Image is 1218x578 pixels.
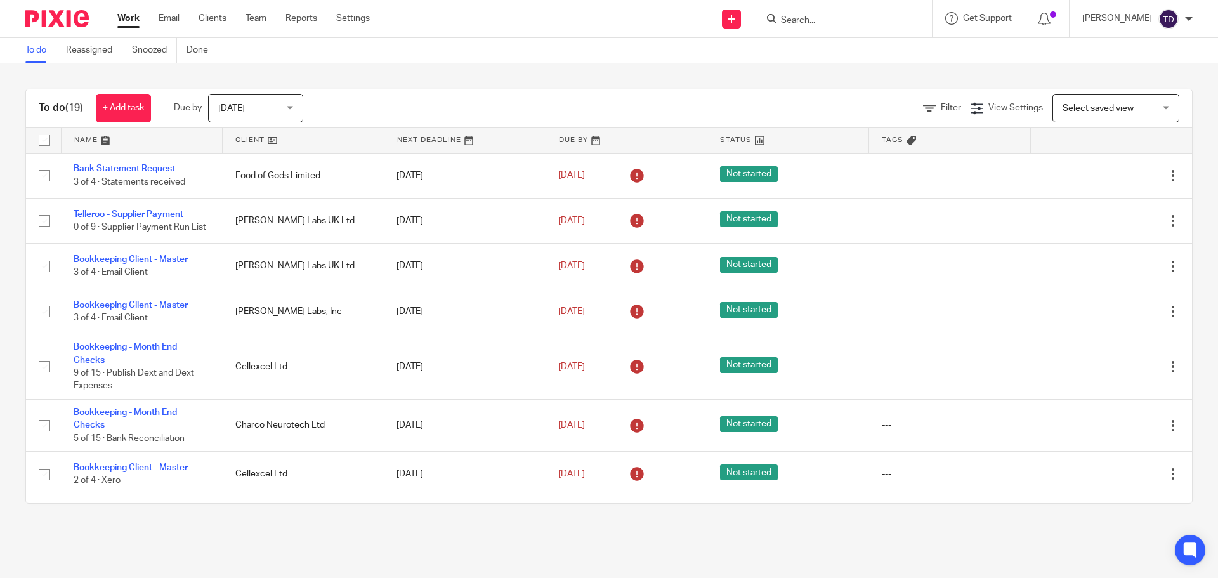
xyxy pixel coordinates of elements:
td: [PERSON_NAME] Labs UK Ltd [223,198,384,243]
a: Snoozed [132,38,177,63]
span: Not started [720,464,778,480]
img: svg%3E [1158,9,1179,29]
td: Charco Neurotech Ltd [223,399,384,451]
td: Food of Gods Limited [223,153,384,198]
span: Filter [941,103,961,112]
span: [DATE] [558,171,585,180]
span: [DATE] [558,261,585,270]
a: Bookkeeping Client - Master [74,463,188,472]
a: Bookkeeping - Month End Checks [74,408,177,430]
span: Not started [720,302,778,318]
td: [DATE] [384,497,546,542]
td: [DATE] [384,153,546,198]
span: 2 of 4 · Xero [74,476,121,485]
div: --- [882,305,1018,318]
span: [DATE] [558,362,585,371]
div: --- [882,169,1018,182]
span: [DATE] [558,307,585,316]
span: [DATE] [218,104,245,113]
td: Clear Restoration Ltd [223,497,384,542]
a: Bookkeeping Client - Master [74,301,188,310]
h1: To do [39,102,83,115]
p: [PERSON_NAME] [1082,12,1152,25]
td: [DATE] [384,452,546,497]
a: Work [117,12,140,25]
a: + Add task [96,94,151,122]
a: Email [159,12,180,25]
td: Cellexcel Ltd [223,452,384,497]
span: Not started [720,357,778,373]
td: [PERSON_NAME] Labs UK Ltd [223,244,384,289]
img: Pixie [25,10,89,27]
td: [PERSON_NAME] Labs, Inc [223,289,384,334]
span: Tags [882,136,903,143]
span: [DATE] [558,216,585,225]
span: 9 of 15 · Publish Dext and Dext Expenses [74,369,194,391]
a: Reassigned [66,38,122,63]
span: Get Support [963,14,1012,23]
td: [DATE] [384,244,546,289]
a: Settings [336,12,370,25]
span: Not started [720,211,778,227]
span: [DATE] [558,421,585,430]
span: 0 of 9 · Supplier Payment Run List [74,223,206,232]
div: --- [882,214,1018,227]
td: [DATE] [384,334,546,400]
td: [DATE] [384,289,546,334]
a: Done [187,38,218,63]
div: --- [882,259,1018,272]
a: Bookkeeping Client - Master [74,255,188,264]
a: To do [25,38,56,63]
td: Cellexcel Ltd [223,334,384,400]
a: Telleroo - Supplier Payment [74,210,183,219]
div: --- [882,468,1018,480]
span: (19) [65,103,83,113]
span: Not started [720,416,778,432]
span: Select saved view [1063,104,1134,113]
td: [DATE] [384,198,546,243]
span: Not started [720,257,778,273]
a: Bookkeeping - Month End Checks [74,343,177,364]
a: Bank Statement Request [74,164,175,173]
p: Due by [174,102,202,114]
a: Team [246,12,266,25]
div: --- [882,360,1018,373]
a: Clients [199,12,226,25]
td: [DATE] [384,399,546,451]
a: Reports [285,12,317,25]
span: 3 of 4 · Email Client [74,268,148,277]
input: Search [780,15,894,27]
span: [DATE] [558,470,585,478]
span: Not started [720,166,778,182]
div: --- [882,419,1018,431]
span: View Settings [988,103,1043,112]
span: 3 of 4 · Statements received [74,178,185,187]
span: 5 of 15 · Bank Reconciliation [74,434,185,443]
span: 3 of 4 · Email Client [74,313,148,322]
